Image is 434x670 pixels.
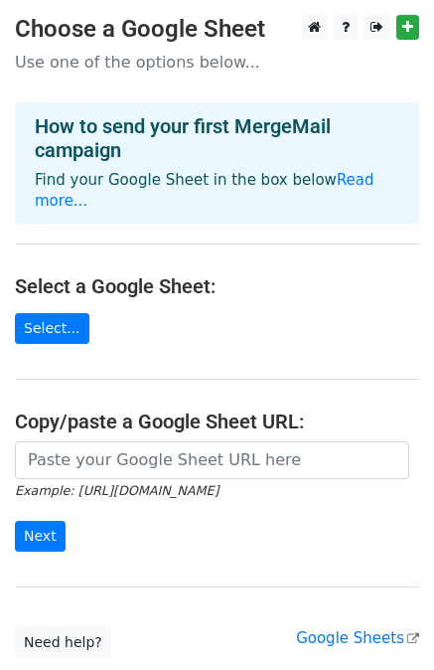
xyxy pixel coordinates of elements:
[35,114,399,162] h4: How to send your first MergeMail campaign
[15,483,218,498] small: Example: [URL][DOMAIN_NAME]
[15,274,419,298] h4: Select a Google Sheet:
[35,171,374,210] a: Read more...
[15,313,89,344] a: Select...
[15,410,419,433] h4: Copy/paste a Google Sheet URL:
[296,629,419,647] a: Google Sheets
[15,521,66,552] input: Next
[15,52,419,73] p: Use one of the options below...
[15,441,409,479] input: Paste your Google Sheet URL here
[35,170,399,212] p: Find your Google Sheet in the box below
[15,15,419,44] h3: Choose a Google Sheet
[15,627,111,658] a: Need help?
